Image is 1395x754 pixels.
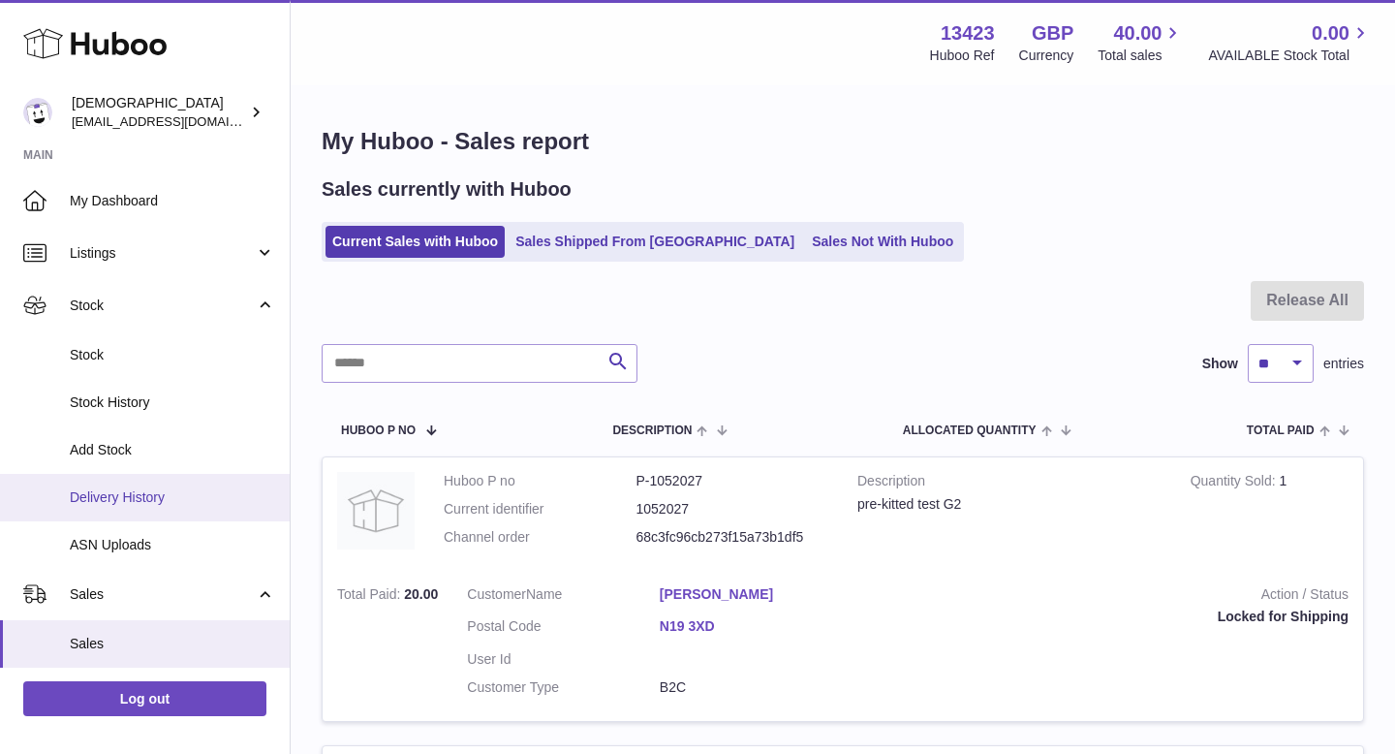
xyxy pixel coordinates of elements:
[1312,20,1349,47] span: 0.00
[941,20,995,47] strong: 13423
[444,528,636,547] dt: Channel order
[857,472,1162,495] strong: Description
[70,393,275,412] span: Stock History
[70,585,255,604] span: Sales
[805,226,960,258] a: Sales Not With Huboo
[1176,457,1363,571] td: 1
[881,608,1348,626] div: Locked for Shipping
[881,585,1348,609] strong: Action / Status
[337,586,404,607] strong: Total Paid
[1098,47,1184,65] span: Total sales
[509,226,801,258] a: Sales Shipped From [GEOGRAPHIC_DATA]
[467,617,660,641] dt: Postal Code
[1098,20,1184,65] a: 40.00 Total sales
[636,472,829,490] dd: P-1052027
[467,650,660,669] dt: User Id
[660,617,852,636] a: N19 3XD
[612,424,692,437] span: Description
[70,346,275,364] span: Stock
[1202,355,1238,373] label: Show
[1247,424,1315,437] span: Total paid
[337,472,415,550] img: no-photo.jpg
[70,441,275,459] span: Add Stock
[70,635,275,653] span: Sales
[1113,20,1162,47] span: 40.00
[636,528,829,547] dd: 68c3fc96cb273f15a73b1df5
[636,500,829,518] dd: 1052027
[467,678,660,697] dt: Customer Type
[322,126,1364,157] h1: My Huboo - Sales report
[325,226,505,258] a: Current Sales with Huboo
[70,488,275,507] span: Delivery History
[444,472,636,490] dt: Huboo P no
[1032,20,1073,47] strong: GBP
[404,586,438,602] span: 20.00
[444,500,636,518] dt: Current identifier
[1323,355,1364,373] span: entries
[467,586,526,602] span: Customer
[1019,47,1074,65] div: Currency
[70,536,275,554] span: ASN Uploads
[70,297,255,315] span: Stock
[857,495,1162,514] div: pre-kitted test G2
[23,98,52,127] img: olgazyuz@outlook.com
[72,94,246,131] div: [DEMOGRAPHIC_DATA]
[70,192,275,210] span: My Dashboard
[1208,20,1372,65] a: 0.00 AVAILABLE Stock Total
[467,585,660,609] dt: Name
[660,585,852,604] a: [PERSON_NAME]
[1208,47,1372,65] span: AVAILABLE Stock Total
[903,424,1037,437] span: ALLOCATED Quantity
[341,424,416,437] span: Huboo P no
[930,47,995,65] div: Huboo Ref
[72,113,285,129] span: [EMAIL_ADDRESS][DOMAIN_NAME]
[23,681,266,716] a: Log out
[322,176,572,203] h2: Sales currently with Huboo
[660,678,852,697] dd: B2C
[1191,473,1280,493] strong: Quantity Sold
[70,244,255,263] span: Listings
